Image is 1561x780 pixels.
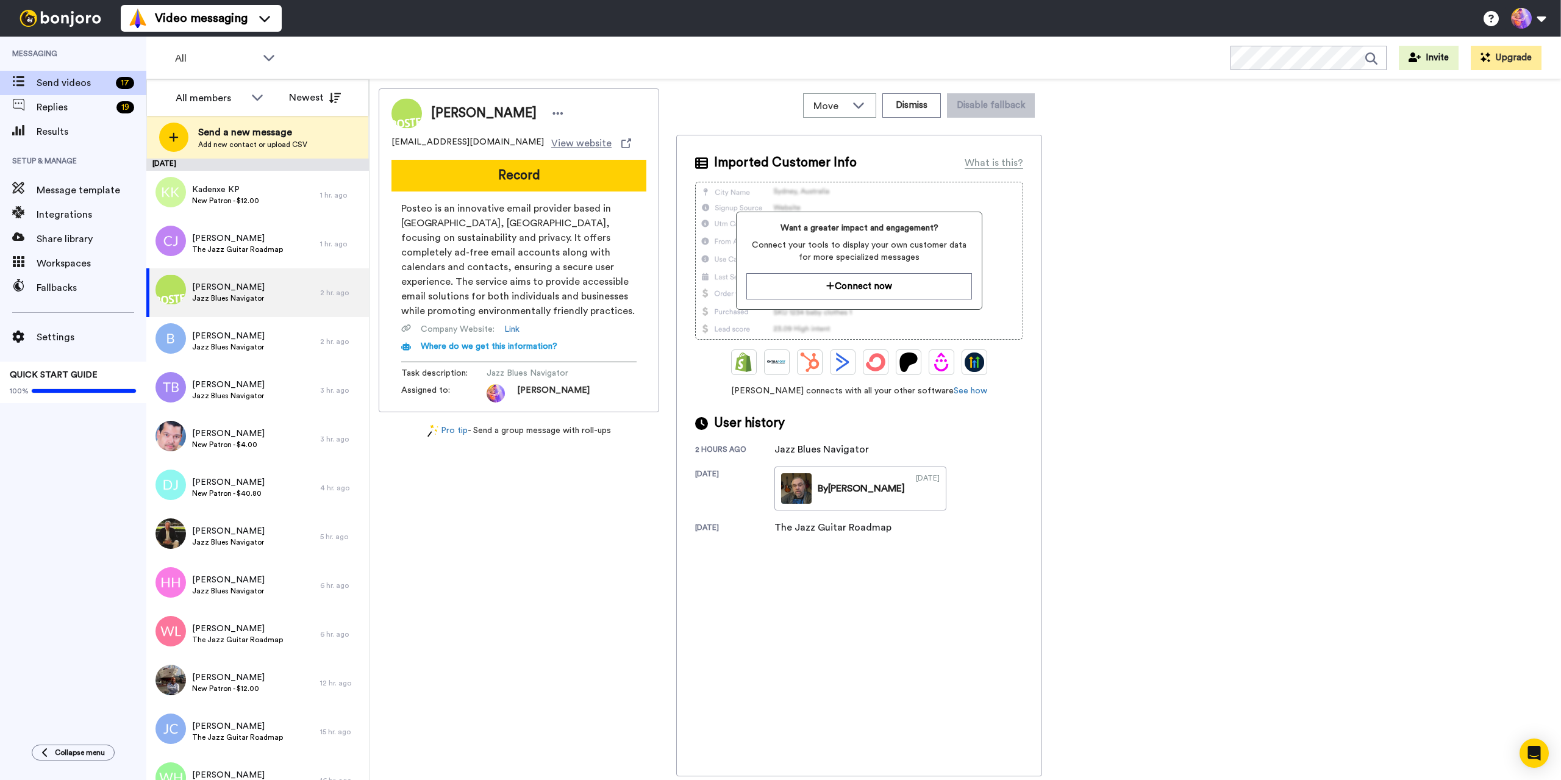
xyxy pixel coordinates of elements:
span: [PERSON_NAME] [192,671,265,684]
a: Pro tip [427,424,468,437]
img: wl.png [155,616,186,646]
span: Jazz Blues Navigator [192,537,265,547]
img: ActiveCampaign [833,352,852,372]
button: Disable fallback [947,93,1035,118]
div: [DATE] [695,523,774,535]
img: Hubspot [800,352,820,372]
span: New Patron - $40.80 [192,488,265,498]
img: photo.jpg [487,384,505,403]
button: Upgrade [1471,46,1541,70]
span: Jazz Blues Navigator [192,586,265,596]
img: Ontraport [767,352,787,372]
a: View website [551,136,631,151]
div: 17 [116,77,134,89]
span: [PERSON_NAME] [192,379,265,391]
button: Collapse menu [32,745,115,760]
div: 6 hr. ago [320,629,363,639]
span: Jazz Blues Navigator [192,293,265,303]
img: bj-logo-header-white.svg [15,10,106,27]
span: Message template [37,183,146,198]
span: New Patron - $4.00 [192,440,265,449]
img: 40509f2a-54ed-47a4-a7bc-a2c91d526084.jpg [155,421,186,451]
img: Shopify [734,352,754,372]
span: Settings [37,330,146,345]
div: - Send a group message with roll-ups [379,424,659,437]
span: All [175,51,257,66]
span: [PERSON_NAME] [192,330,265,342]
div: 4 hr. ago [320,483,363,493]
span: Results [37,124,146,139]
a: By[PERSON_NAME][DATE] [774,467,946,510]
span: New Patron - $12.00 [192,196,259,206]
span: [PERSON_NAME] [192,623,283,635]
span: [PERSON_NAME] [431,104,537,123]
img: ConvertKit [866,352,885,372]
div: 3 hr. ago [320,385,363,395]
img: cj.png [155,226,186,256]
span: Add new contact or upload CSV [198,140,307,149]
span: [PERSON_NAME] [192,232,283,245]
img: 6e0b90f2-5372-4f24-9141-5aebd8aaaaaf.jpg [155,518,186,549]
span: Move [813,99,846,113]
span: [PERSON_NAME] [192,476,265,488]
div: 12 hr. ago [320,678,363,688]
span: Task description : [401,367,487,379]
button: Newest [280,85,350,110]
a: Link [504,323,520,335]
img: Image of Thomas Abelen [391,98,422,129]
span: Where do we get this information? [421,342,557,351]
span: [PERSON_NAME] [192,281,265,293]
span: [PERSON_NAME] [192,428,265,440]
div: [DATE] [695,469,774,510]
div: 3 hr. ago [320,434,363,444]
span: Share library [37,232,146,246]
span: Jazz Blues Navigator [192,342,265,352]
span: Collapse menu [55,748,105,757]
div: 2 hr. ago [320,288,363,298]
span: [EMAIL_ADDRESS][DOMAIN_NAME] [391,136,544,151]
span: Imported Customer Info [714,154,857,172]
span: [PERSON_NAME] [192,720,283,732]
img: Drip [932,352,951,372]
span: Send a new message [198,125,307,140]
img: kk.png [155,177,186,207]
span: Assigned to: [401,384,487,403]
span: The Jazz Guitar Roadmap [192,732,283,742]
span: Integrations [37,207,146,222]
span: New Patron - $12.00 [192,684,265,693]
span: QUICK START GUIDE [10,371,98,379]
img: 377fc096-f63c-4338-96f1-1eea9c59c28e.jpg [155,665,186,695]
div: 5 hr. ago [320,532,363,542]
div: 1 hr. ago [320,190,363,200]
button: Invite [1399,46,1459,70]
span: [PERSON_NAME] [517,384,590,403]
button: Connect now [746,273,971,299]
div: Open Intercom Messenger [1520,739,1549,768]
span: Video messaging [155,10,248,27]
div: All members [176,91,245,106]
div: 2 hours ago [695,445,774,457]
span: Kadenxe KP [192,184,259,196]
span: View website [551,136,612,151]
button: Dismiss [882,93,941,118]
span: Company Website : [421,323,495,335]
img: tb.png [155,372,186,403]
span: Want a greater impact and engagement? [746,222,971,234]
div: [DATE] [146,159,369,171]
img: 08bad272-88a8-4b98-bff2-9b3ccb00053b.png [155,274,186,305]
span: Jazz Blues Navigator [487,367,602,379]
button: Record [391,160,646,191]
span: 100% [10,386,29,396]
span: User history [714,414,785,432]
div: 6 hr. ago [320,581,363,590]
div: 1 hr. ago [320,239,363,249]
span: Fallbacks [37,281,146,295]
span: Replies [37,100,112,115]
div: 19 [116,101,134,113]
span: The Jazz Guitar Roadmap [192,635,283,645]
img: Patreon [899,352,918,372]
img: GoHighLevel [965,352,984,372]
img: jc.png [155,714,186,744]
